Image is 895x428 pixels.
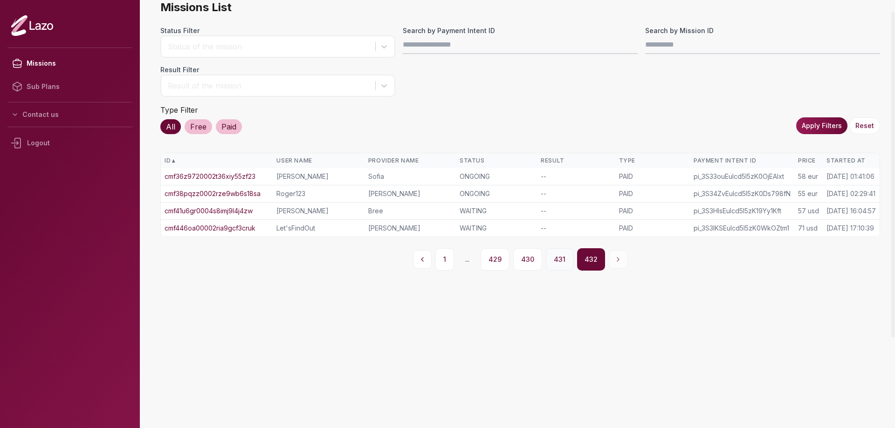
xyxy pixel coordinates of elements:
div: User Name [276,157,360,164]
label: Search by Payment Intent ID [403,26,638,35]
a: cmf38pqzz0002rze9wb6s18sa [165,189,261,198]
div: Roger123 [276,189,360,198]
div: WAITING [460,206,533,216]
a: cmf446oa00002ria9gcf3cruk [165,224,255,233]
div: 55 eur [798,189,819,198]
div: [PERSON_NAME] [276,172,360,181]
div: [DATE] 01:41:06 [826,172,874,181]
label: Result Filter [160,65,395,75]
div: [DATE] 17:10:39 [826,224,874,233]
div: -- [541,189,611,198]
button: 1 [435,248,454,271]
div: ID [165,157,269,164]
div: -- [541,224,611,233]
div: [DATE] 02:29:41 [826,189,875,198]
button: 431 [546,248,573,271]
div: Free [185,119,212,134]
div: Type [619,157,686,164]
div: Result [541,157,611,164]
div: ONGOING [460,172,533,181]
div: -- [541,206,611,216]
button: Contact us [7,106,132,123]
button: Previous page [413,250,432,269]
label: Status Filter [160,26,395,35]
span: ... [458,251,477,268]
div: Status [460,157,533,164]
div: WAITING [460,224,533,233]
div: Started At [826,157,876,164]
span: ▲ [171,157,176,164]
a: Sub Plans [7,75,132,98]
div: 58 eur [798,172,819,181]
div: Sofia [368,172,452,181]
button: 430 [513,248,542,271]
div: Let'sFindOut [276,224,360,233]
button: Apply Filters [796,117,847,134]
div: PAID [619,189,686,198]
div: pi_3S3IKSEulcd5I5zK0WkOZtm1 [694,224,791,233]
div: pi_3S34ZvEulcd5I5zK0Ds798fN [694,189,791,198]
div: Logout [7,131,132,155]
div: Provider Name [368,157,452,164]
div: -- [541,172,611,181]
div: 71 usd [798,224,819,233]
div: [PERSON_NAME] [368,224,452,233]
div: pi_3S33ouEulcd5I5zK0OjEAIxt [694,172,791,181]
div: pi_3S3HIsEulcd5I5zK19Yy1Kft [694,206,791,216]
a: Missions [7,52,132,75]
label: Type Filter [160,105,198,115]
div: [PERSON_NAME] [368,189,452,198]
label: Search by Mission ID [645,26,880,35]
div: 57 usd [798,206,819,216]
div: Payment Intent ID [694,157,791,164]
div: PAID [619,172,686,181]
div: All [160,119,181,134]
div: PAID [619,206,686,216]
button: Reset [849,117,880,134]
div: PAID [619,224,686,233]
div: [PERSON_NAME] [276,206,360,216]
a: cmf36z9720002t36xiy55zf23 [165,172,255,181]
button: 429 [481,248,509,271]
div: Status of the mission [168,41,371,52]
div: Paid [216,119,242,134]
div: Price [798,157,819,164]
a: cmf41u6gr0004s8imj9l4j4zw [165,206,253,216]
div: ONGOING [460,189,533,198]
div: Bree [368,206,452,216]
div: Result of the mission [168,80,371,91]
div: [DATE] 16:04:57 [826,206,876,216]
button: 432 [577,248,605,271]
